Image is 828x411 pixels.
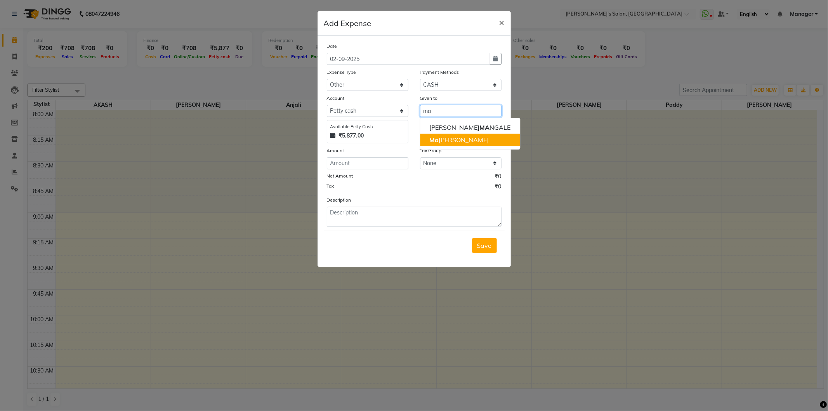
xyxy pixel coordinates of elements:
[420,147,442,154] label: Tax Group
[324,17,371,29] h5: Add Expense
[327,95,345,102] label: Account
[327,147,344,154] label: Amount
[493,11,511,33] button: Close
[477,242,492,249] span: Save
[420,95,438,102] label: Given to
[499,16,505,28] span: ×
[472,238,497,253] button: Save
[495,172,502,183] span: ₹0
[495,183,502,193] span: ₹0
[327,172,353,179] label: Net Amount
[429,136,489,144] ngb-highlight: [PERSON_NAME]
[327,43,337,50] label: Date
[327,183,334,190] label: Tax
[429,124,510,131] ngb-highlight: [PERSON_NAME] NGALE
[420,105,502,117] input: Given to
[429,136,439,144] span: Ma
[330,124,405,130] div: Available Petty Cash
[327,197,351,204] label: Description
[327,157,408,169] input: Amount
[420,69,459,76] label: Payment Methods
[479,124,490,131] span: MA
[339,132,364,140] strong: ₹5,877.00
[327,69,356,76] label: Expense Type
